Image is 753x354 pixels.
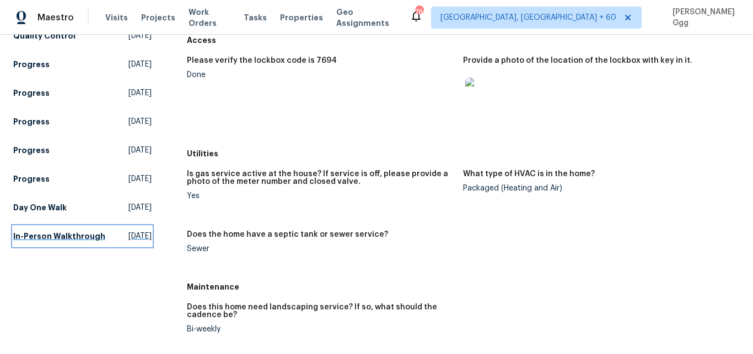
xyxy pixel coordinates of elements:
[187,35,740,46] h5: Access
[187,57,337,64] h5: Please verify the lockbox code is 7694
[13,202,67,213] h5: Day One Walk
[336,7,396,29] span: Geo Assignments
[187,148,740,159] h5: Utilities
[13,55,152,74] a: Progress[DATE]
[187,231,388,238] h5: Does the home have a septic tank or sewer service?
[463,184,731,192] div: Packaged (Heating and Air)
[128,173,152,184] span: [DATE]
[13,173,50,184] h5: Progress
[128,59,152,70] span: [DATE]
[187,71,455,79] div: Done
[128,145,152,156] span: [DATE]
[13,226,152,246] a: In-Person Walkthrough[DATE]
[13,88,50,99] h5: Progress
[13,112,152,132] a: Progress[DATE]
[128,116,152,127] span: [DATE]
[128,30,152,41] span: [DATE]
[13,198,152,217] a: Day One Walk[DATE]
[244,14,267,21] span: Tasks
[463,170,595,178] h5: What type of HVAC is in the home?
[13,83,152,103] a: Progress[DATE]
[187,192,455,200] div: Yes
[187,281,740,292] h5: Maintenance
[13,30,76,41] h5: Quality Control
[13,116,50,127] h5: Progress
[141,12,175,23] span: Projects
[13,169,152,189] a: Progress[DATE]
[187,245,455,253] div: Sewer
[128,231,152,242] span: [DATE]
[187,303,455,319] h5: Does this home need landscaping service? If so, what should the cadence be?
[128,202,152,213] span: [DATE]
[13,59,50,70] h5: Progress
[105,12,128,23] span: Visits
[37,12,74,23] span: Maestro
[13,145,50,156] h5: Progress
[128,88,152,99] span: [DATE]
[13,26,152,46] a: Quality Control[DATE]
[280,12,323,23] span: Properties
[187,325,455,333] div: Bi-weekly
[13,140,152,160] a: Progress[DATE]
[189,7,230,29] span: Work Orders
[187,170,455,186] h5: Is gas service active at the house? If service is off, please provide a photo of the meter number...
[13,231,105,242] h5: In-Person Walkthrough
[440,12,616,23] span: [GEOGRAPHIC_DATA], [GEOGRAPHIC_DATA] + 60
[463,57,692,64] h5: Provide a photo of the location of the lockbox with key in it.
[668,7,736,29] span: [PERSON_NAME] Ggg
[415,7,423,18] div: 784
